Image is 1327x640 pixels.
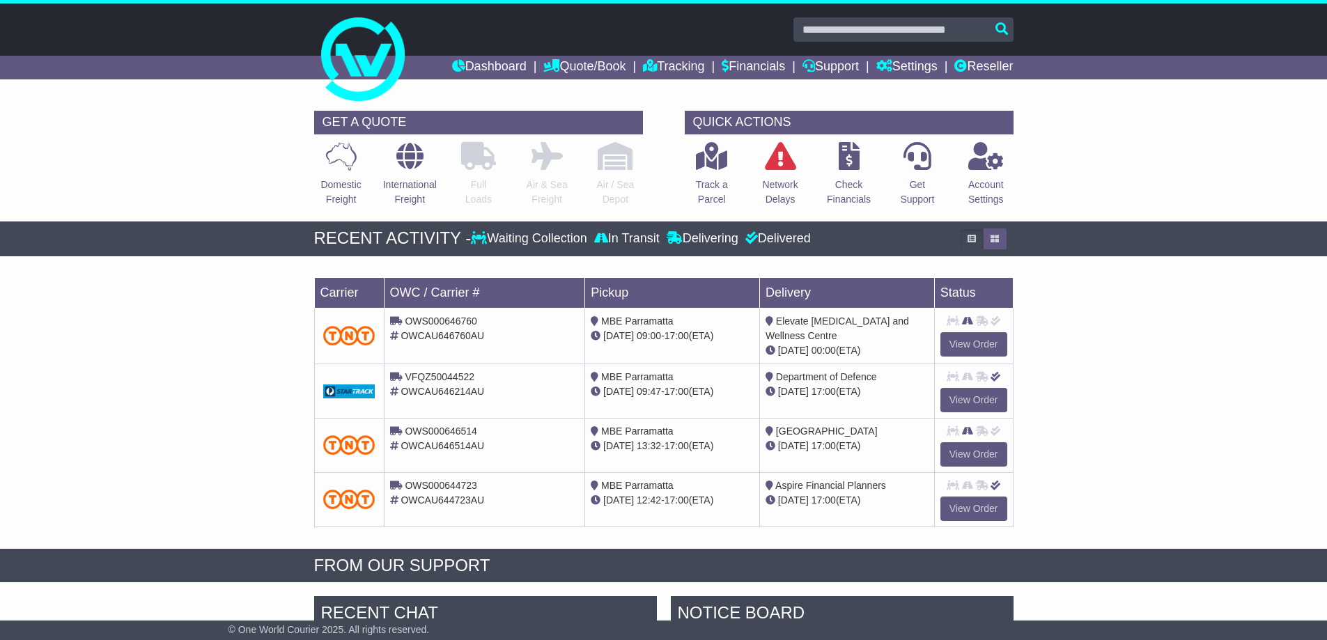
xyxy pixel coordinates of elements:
a: Tracking [643,56,704,79]
div: RECENT ACTIVITY - [314,228,472,249]
a: GetSupport [899,141,935,214]
span: [DATE] [603,386,634,397]
span: 00:00 [812,345,836,356]
span: © One World Courier 2025. All rights reserved. [228,624,430,635]
div: (ETA) [766,384,929,399]
span: 17:00 [665,440,689,451]
div: (ETA) [766,493,929,508]
span: OWCAU644723AU [401,494,484,506]
p: Air / Sea Depot [597,178,635,207]
span: 17:00 [812,440,836,451]
img: TNT_Domestic.png [323,490,375,508]
p: International Freight [383,178,437,207]
span: 09:47 [637,386,661,397]
span: OWS000646760 [405,315,477,327]
div: FROM OUR SUPPORT [314,556,1014,576]
span: 17:00 [812,494,836,506]
div: - (ETA) [591,384,754,399]
span: 09:00 [637,330,661,341]
a: Quote/Book [543,56,626,79]
span: OWCAU646214AU [401,386,484,397]
span: Department of Defence [776,371,877,382]
span: OWCAU646514AU [401,440,484,451]
p: Get Support [900,178,934,207]
a: Track aParcel [695,141,729,214]
span: 17:00 [665,386,689,397]
span: [DATE] [778,386,809,397]
span: 13:32 [637,440,661,451]
div: - (ETA) [591,329,754,343]
div: In Transit [591,231,663,247]
p: Account Settings [968,178,1004,207]
a: InternationalFreight [382,141,437,214]
span: [DATE] [603,330,634,341]
div: - (ETA) [591,439,754,453]
span: [DATE] [603,494,634,506]
span: 12:42 [637,494,661,506]
div: NOTICE BOARD [671,596,1014,634]
span: [GEOGRAPHIC_DATA] [776,426,878,437]
a: Reseller [954,56,1013,79]
p: Full Loads [461,178,496,207]
div: RECENT CHAT [314,596,657,634]
div: Delivering [663,231,742,247]
div: QUICK ACTIONS [685,111,1014,134]
td: Delivery [759,277,934,308]
span: [DATE] [778,440,809,451]
span: OWS000644723 [405,480,477,491]
span: MBE Parramatta [601,371,673,382]
span: MBE Parramatta [601,480,673,491]
span: Elevate [MEDICAL_DATA] and Wellness Centre [766,315,909,341]
a: Support [802,56,859,79]
p: Network Delays [762,178,798,207]
span: Aspire Financial Planners [775,480,886,491]
span: MBE Parramatta [601,426,673,437]
span: OWCAU646760AU [401,330,484,341]
div: (ETA) [766,439,929,453]
span: OWS000646514 [405,426,477,437]
p: Domestic Freight [320,178,361,207]
span: VFQZ50044522 [405,371,474,382]
img: TNT_Domestic.png [323,435,375,454]
td: OWC / Carrier # [384,277,585,308]
a: AccountSettings [968,141,1004,214]
a: Dashboard [452,56,527,79]
span: [DATE] [603,440,634,451]
span: [DATE] [778,494,809,506]
p: Air & Sea Freight [527,178,568,207]
span: 17:00 [665,330,689,341]
p: Track a Parcel [696,178,728,207]
span: [DATE] [778,345,809,356]
div: Waiting Collection [471,231,590,247]
td: Status [934,277,1013,308]
td: Pickup [585,277,760,308]
img: TNT_Domestic.png [323,326,375,345]
div: Delivered [742,231,811,247]
span: 17:00 [665,494,689,506]
a: DomesticFreight [320,141,362,214]
a: View Order [940,388,1007,412]
a: CheckFinancials [826,141,871,214]
span: 17:00 [812,386,836,397]
a: View Order [940,497,1007,521]
div: - (ETA) [591,493,754,508]
a: View Order [940,442,1007,467]
div: GET A QUOTE [314,111,643,134]
td: Carrier [314,277,384,308]
span: MBE Parramatta [601,315,673,327]
a: View Order [940,332,1007,357]
a: Settings [876,56,938,79]
a: NetworkDelays [761,141,798,214]
img: GetCarrierServiceDarkLogo [323,384,375,398]
a: Financials [722,56,785,79]
div: (ETA) [766,343,929,358]
p: Check Financials [827,178,871,207]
